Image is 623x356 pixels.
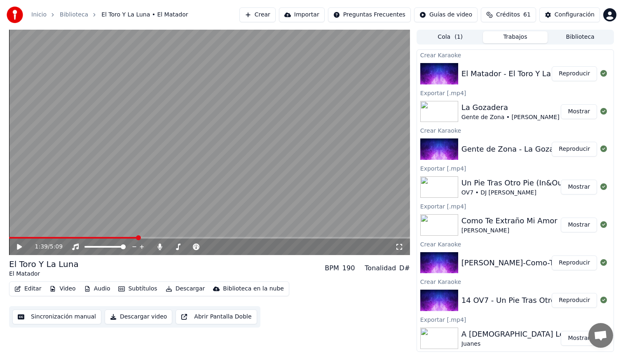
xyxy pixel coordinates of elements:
[417,276,614,286] div: Crear Karaoke
[539,7,600,22] button: Configuración
[417,314,614,324] div: Exportar [.mp4]
[552,255,597,270] button: Reproducir
[35,243,55,251] div: /
[417,88,614,98] div: Exportar [.mp4]
[552,66,597,81] button: Reproducir
[461,113,560,122] div: Gente de Zona • [PERSON_NAME]
[418,31,483,43] button: Cola
[328,7,411,22] button: Preguntas Frecuentes
[223,285,284,293] div: Biblioteca en la nube
[60,11,88,19] a: Biblioteca
[552,142,597,157] button: Reproducir
[481,7,536,22] button: Créditos61
[31,11,188,19] nav: breadcrumb
[461,328,582,340] div: A [DEMOGRAPHIC_DATA] Le Pido
[417,125,614,135] div: Crear Karaoke
[417,50,614,60] div: Crear Karaoke
[365,263,396,273] div: Tonalidad
[561,104,597,119] button: Mostrar
[483,31,548,43] button: Trabajos
[239,7,276,22] button: Crear
[81,283,114,295] button: Audio
[561,331,597,346] button: Mostrar
[414,7,478,22] button: Guías de video
[342,263,355,273] div: 190
[548,31,613,43] button: Biblioteca
[11,283,44,295] button: Editar
[561,218,597,232] button: Mostrar
[552,293,597,308] button: Reproducir
[461,215,557,227] div: Como Te Extraño Mi Amor
[46,283,79,295] button: Video
[7,7,23,23] img: youka
[35,243,48,251] span: 1:39
[9,270,79,278] div: El Matador
[461,177,594,189] div: Un Pie Tras Otro Pie (In&Out Remix)
[279,7,325,22] button: Importar
[461,340,582,348] div: Juanes
[417,163,614,173] div: Exportar [.mp4]
[101,11,188,19] span: El Toro Y La Luna • El Matador
[417,201,614,211] div: Exportar [.mp4]
[399,263,410,273] div: D#
[523,11,531,19] span: 61
[31,11,47,19] a: Inicio
[555,11,595,19] div: Configuración
[461,102,560,113] div: La Gozadera
[12,309,101,324] button: Sincronización manual
[588,323,613,348] div: Chat abierto
[115,283,160,295] button: Subtítulos
[461,227,557,235] div: [PERSON_NAME]
[50,243,63,251] span: 5:09
[454,33,463,41] span: ( 1 )
[162,283,208,295] button: Descargar
[461,189,594,197] div: OV7 • DJ [PERSON_NAME]
[561,180,597,194] button: Mostrar
[496,11,520,19] span: Créditos
[176,309,257,324] button: Abrir Pantalla Doble
[9,258,79,270] div: El Toro Y La Luna
[417,239,614,249] div: Crear Karaoke
[105,309,172,324] button: Descargar video
[325,263,339,273] div: BPM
